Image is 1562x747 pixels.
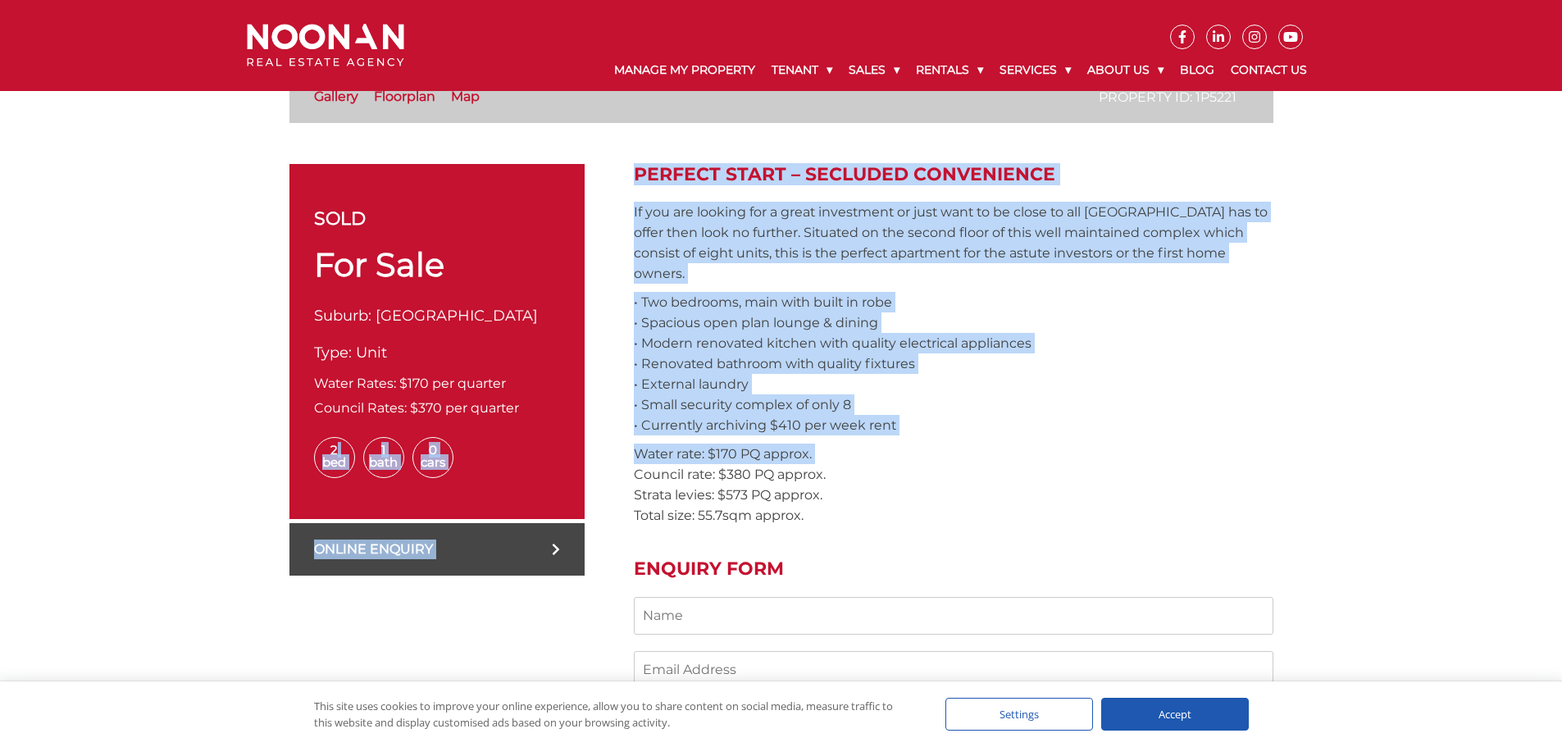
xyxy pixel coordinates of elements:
[634,202,1273,284] p: If you are looking for a great investment or just want to be close to all [GEOGRAPHIC_DATA] has t...
[945,698,1093,731] div: Settings
[314,400,407,416] span: Council Rates:
[991,49,1079,91] a: Services
[1079,49,1172,91] a: About Us
[289,523,585,576] a: Online Enquiry
[763,49,840,91] a: Tenant
[634,651,1273,689] input: Email Address
[314,344,352,362] span: Type:
[247,24,404,67] img: Noonan Real Estate Agency
[410,400,519,416] span: $370 per quarter
[606,49,763,91] a: Manage My Property
[1172,49,1223,91] a: Blog
[1099,87,1236,107] p: Property ID: 1P5221
[634,292,1273,435] p: • Two bedrooms, main with built in robe • Spacious open plan lounge & dining • Modern renovated k...
[376,307,538,325] span: [GEOGRAPHIC_DATA]
[314,698,913,731] div: This site uses cookies to improve your online experience, allow you to share content on social me...
[1223,49,1315,91] a: Contact Us
[314,376,396,391] span: Water Rates:
[314,307,371,325] span: Suburb:
[908,49,991,91] a: Rentals
[314,244,444,285] span: For Sale
[314,89,358,104] a: Gallery
[374,89,435,104] a: Floorplan
[634,597,1273,635] input: Name
[399,376,506,391] span: $170 per quarter
[314,205,366,232] span: sold
[314,437,355,478] span: 2 Bed
[356,344,387,362] span: Unit
[634,444,1273,526] p: Water rate: $170 PQ approx. Council rate: $380 PQ approx. Strata levies: $573 PQ approx. Total si...
[1101,698,1249,731] div: Accept
[634,558,1273,580] h2: Enquiry Form
[451,89,480,104] a: Map
[840,49,908,91] a: Sales
[634,164,1273,185] h2: Perfect Start – Secluded Convenience
[363,437,404,478] span: 1 Bath
[412,437,453,478] span: 0 Cars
